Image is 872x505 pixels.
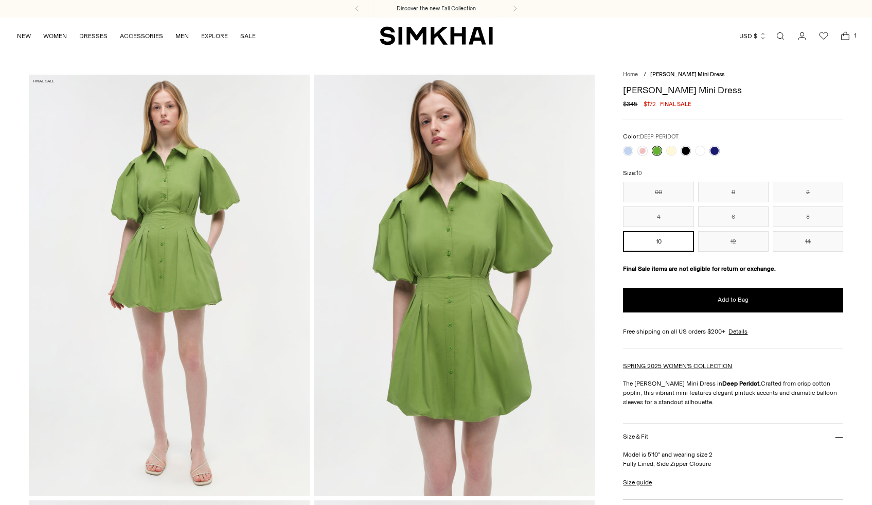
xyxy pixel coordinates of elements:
div: Free shipping on all US orders $200+ [623,327,843,336]
button: 2 [773,182,843,202]
span: DEEP PERIDOT [640,133,679,140]
span: [PERSON_NAME] Mini Dress [650,71,724,78]
s: $345 [623,99,637,109]
a: Open search modal [770,26,791,46]
button: USD $ [739,25,767,47]
a: MEN [175,25,189,47]
a: Open cart modal [835,26,856,46]
div: / [644,71,646,79]
span: 1 [850,31,860,40]
button: 0 [698,182,769,202]
span: Add to Bag [718,295,749,304]
a: DRESSES [79,25,108,47]
strong: Deep Peridot. [722,380,761,387]
p: The [PERSON_NAME] Mini Dress in Crafted from crisp cotton poplin, this vibrant mini features eleg... [623,379,843,407]
a: SIMKHAI [380,26,493,46]
label: Size: [623,168,642,178]
a: SALE [240,25,256,47]
button: 00 [623,182,693,202]
h1: [PERSON_NAME] Mini Dress [623,85,843,95]
span: $172 [644,99,656,109]
button: 8 [773,206,843,227]
button: Add to Bag [623,288,843,312]
a: SPRING 2025 WOMEN'S COLLECTION [623,362,732,370]
a: Go to the account page [792,26,812,46]
a: Wishlist [813,26,834,46]
button: Size & Fit [623,424,843,450]
h3: Size & Fit [623,433,648,440]
a: Details [728,327,748,336]
img: Cleo Cotton Mini Dress [314,75,595,496]
a: Home [623,71,638,78]
button: 14 [773,231,843,252]
nav: breadcrumbs [623,71,843,79]
button: 12 [698,231,769,252]
label: Color: [623,132,679,142]
span: 10 [636,170,642,177]
a: Size guide [623,478,652,487]
a: WOMEN [43,25,67,47]
a: NEW [17,25,31,47]
a: ACCESSORIES [120,25,163,47]
button: 6 [698,206,769,227]
button: 4 [623,206,693,227]
img: Cleo Cotton Mini Dress [29,75,310,496]
strong: Final Sale items are not eligible for return or exchange. [623,265,776,272]
a: EXPLORE [201,25,228,47]
p: Model is 5'10" and wearing size 2 Fully Lined, Side Zipper Closure [623,450,843,468]
a: Discover the new Fall Collection [397,5,476,13]
button: 10 [623,231,693,252]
